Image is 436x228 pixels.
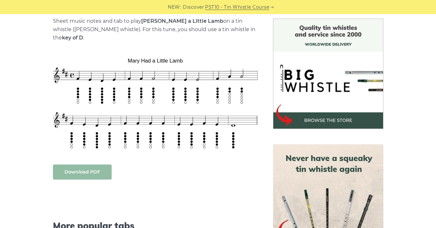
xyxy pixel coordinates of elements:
p: Sheet music notes and tab to play on a tin whistle ([PERSON_NAME] whistle). For this tune, you sh... [53,17,258,42]
strong: [PERSON_NAME] a Little Lamb [141,18,223,24]
span: NEW: [168,4,181,11]
img: BigWhistle Tin Whistle Store [273,19,383,129]
a: Download PDF [53,165,112,180]
a: PST10 - Tin Whistle Course [205,4,269,11]
img: Mary Had a Little Lamb Tin Whistle Tab & Sheet Music [53,55,258,151]
strong: key of D [62,35,83,41]
span: Discover [183,4,204,11]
